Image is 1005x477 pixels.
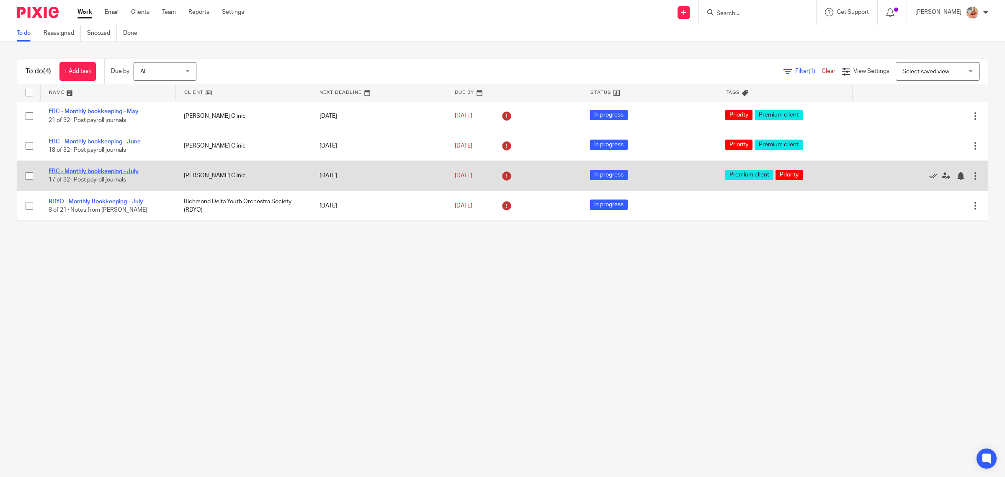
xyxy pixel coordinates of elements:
td: Richmond Delta Youth Orchestra Society (RDYO) [175,191,311,220]
span: [DATE] [455,113,472,119]
img: Pixie [17,7,59,18]
a: + Add task [59,62,96,81]
a: EBC - Monthly bookkeeping - July [49,169,139,174]
td: [DATE] [311,161,446,191]
span: (4) [43,68,51,75]
a: Team [162,8,176,16]
span: 17 of 32 · Post payroll journals [49,177,126,183]
td: [PERSON_NAME] Clinic [175,101,311,131]
span: In progress [590,110,628,120]
a: Reassigned [44,25,81,41]
img: MIC.jpg [966,6,979,19]
span: [DATE] [455,203,472,209]
span: Filter [795,68,822,74]
span: All [140,69,147,75]
a: Snoozed [87,25,117,41]
a: RDYO - Monthly Bookkeeping - July [49,199,143,205]
a: Work [77,8,92,16]
a: Clients [131,8,149,16]
span: Priority [776,170,803,180]
span: Premium client [755,110,803,120]
span: In progress [590,170,628,180]
span: 21 of 32 · Post payroll journals [49,117,126,123]
div: --- [725,202,844,210]
h1: To do [26,67,51,76]
a: EBC - Monthly bookkeeping - June [49,139,141,145]
a: Reports [188,8,209,16]
td: [PERSON_NAME] Clinic [175,161,311,191]
td: [DATE] [311,191,446,220]
p: [PERSON_NAME] [915,8,961,16]
span: Priority [725,140,752,150]
span: Premium client [755,140,803,150]
input: Search [716,10,791,18]
span: Select saved view [902,69,949,75]
a: Settings [222,8,244,16]
a: Mark as done [929,171,942,180]
td: [DATE] [311,101,446,131]
span: In progress [590,200,628,210]
span: Premium client [725,170,773,180]
span: Tags [726,90,740,95]
span: View Settings [853,68,889,74]
a: Clear [822,68,835,74]
a: To do [17,25,37,41]
p: Due by [111,67,129,75]
span: 8 of 21 · Notes from [PERSON_NAME] [49,207,147,213]
span: 18 of 32 · Post payroll journals [49,147,126,153]
td: [DATE] [311,131,446,161]
a: Done [123,25,144,41]
span: Get Support [837,9,869,15]
a: EBC - Monthly bookkeeping - May [49,109,139,114]
span: Priority [725,110,752,120]
span: [DATE] [455,143,472,149]
span: (1) [809,68,815,74]
a: Email [105,8,119,16]
td: [PERSON_NAME] Clinic [175,131,311,161]
span: In progress [590,140,628,150]
span: [DATE] [455,173,472,179]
